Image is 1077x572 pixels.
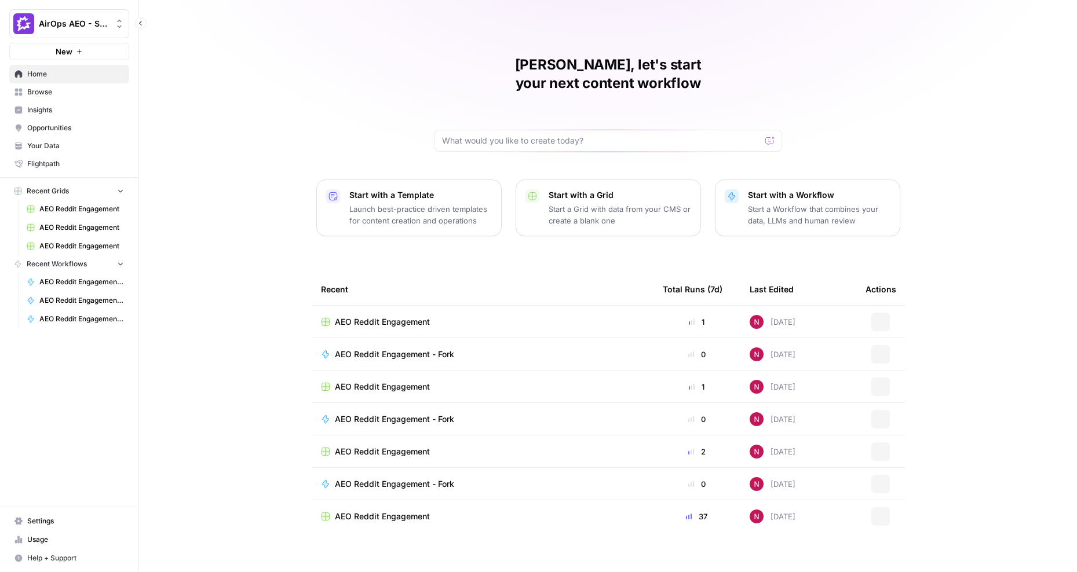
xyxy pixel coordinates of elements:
span: Opportunities [27,123,124,133]
img: 809rsgs8fojgkhnibtwc28oh1nli [750,380,764,394]
span: AEO Reddit Engagement [335,316,430,328]
div: [DATE] [750,477,795,491]
p: Start with a Workflow [748,189,890,201]
div: 0 [663,349,731,360]
a: Opportunities [9,119,129,137]
a: AEO Reddit Engagement - Fork [321,413,644,425]
span: AEO Reddit Engagement - Fork [335,349,454,360]
div: 1 [663,381,731,393]
span: AEO Reddit Engagement - Fork [39,295,124,306]
span: AEO Reddit Engagement - Fork [335,413,454,425]
a: Your Data [9,137,129,155]
p: Start with a Template [349,189,492,201]
a: AEO Reddit Engagement [21,200,129,218]
span: AirOps AEO - Single Brand (Gong) [39,18,109,30]
button: Start with a GridStart a Grid with data from your CMS or create a blank one [516,179,701,236]
a: AEO Reddit Engagement - Fork [21,310,129,328]
div: [DATE] [750,347,795,361]
button: Start with a TemplateLaunch best-practice driven templates for content creation and operations [316,179,502,236]
span: Settings [27,516,124,526]
button: Recent Workflows [9,255,129,273]
div: 0 [663,413,731,425]
p: Start with a Grid [549,189,691,201]
span: AEO Reddit Engagement [39,222,124,233]
img: 809rsgs8fojgkhnibtwc28oh1nli [750,315,764,329]
div: [DATE] [750,412,795,426]
span: Your Data [27,141,124,151]
a: AEO Reddit Engagement - Fork [321,349,644,360]
span: Recent Workflows [27,259,87,269]
img: 809rsgs8fojgkhnibtwc28oh1nli [750,347,764,361]
a: Usage [9,530,129,549]
div: Last Edited [750,273,794,305]
div: 0 [663,478,731,490]
a: Settings [9,512,129,530]
span: Usage [27,534,124,545]
p: Start a Grid with data from your CMS or create a blank one [549,203,691,226]
div: 1 [663,316,731,328]
span: AEO Reddit Engagement [39,241,124,251]
a: AEO Reddit Engagement - Fork [21,273,129,291]
div: Total Runs (7d) [663,273,722,305]
a: Home [9,65,129,83]
a: AEO Reddit Engagement [321,381,644,393]
span: Recent Grids [27,186,69,196]
button: Help + Support [9,549,129,567]
img: 809rsgs8fojgkhnibtwc28oh1nli [750,412,764,426]
span: AEO Reddit Engagement [39,204,124,214]
span: Home [27,69,124,79]
button: Workspace: AirOps AEO - Single Brand (Gong) [9,9,129,38]
span: Insights [27,105,124,115]
span: New [56,46,72,57]
span: AEO Reddit Engagement [335,446,430,457]
p: Start a Workflow that combines your data, LLMs and human review [748,203,890,226]
h1: [PERSON_NAME], let's start your next content workflow [435,56,782,93]
a: AEO Reddit Engagement [21,218,129,237]
div: 37 [663,511,731,522]
a: AEO Reddit Engagement [321,446,644,457]
a: Insights [9,101,129,119]
div: Actions [866,273,896,305]
span: AEO Reddit Engagement - Fork [335,478,454,490]
span: AEO Reddit Engagement [335,381,430,393]
button: Start with a WorkflowStart a Workflow that combines your data, LLMs and human review [715,179,900,236]
a: AEO Reddit Engagement [21,237,129,255]
a: Flightpath [9,155,129,173]
div: [DATE] [750,380,795,394]
p: Launch best-practice driven templates for content creation and operations [349,203,492,226]
span: Flightpath [27,159,124,169]
input: What would you like to create today? [442,135,761,146]
span: Help + Support [27,553,124,563]
div: [DATE] [750,445,795,459]
a: AEO Reddit Engagement [321,511,644,522]
img: AirOps AEO - Single Brand (Gong) Logo [13,13,34,34]
div: [DATE] [750,315,795,329]
div: Recent [321,273,644,305]
span: AEO Reddit Engagement - Fork [39,314,124,324]
span: AEO Reddit Engagement [335,511,430,522]
img: 809rsgs8fojgkhnibtwc28oh1nli [750,477,764,491]
span: AEO Reddit Engagement - Fork [39,277,124,287]
button: New [9,43,129,60]
a: AEO Reddit Engagement - Fork [321,478,644,490]
a: AEO Reddit Engagement [321,316,644,328]
a: Browse [9,83,129,101]
span: Browse [27,87,124,97]
a: AEO Reddit Engagement - Fork [21,291,129,310]
img: 809rsgs8fojgkhnibtwc28oh1nli [750,445,764,459]
div: [DATE] [750,509,795,523]
img: 809rsgs8fojgkhnibtwc28oh1nli [750,509,764,523]
div: 2 [663,446,731,457]
button: Recent Grids [9,182,129,200]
